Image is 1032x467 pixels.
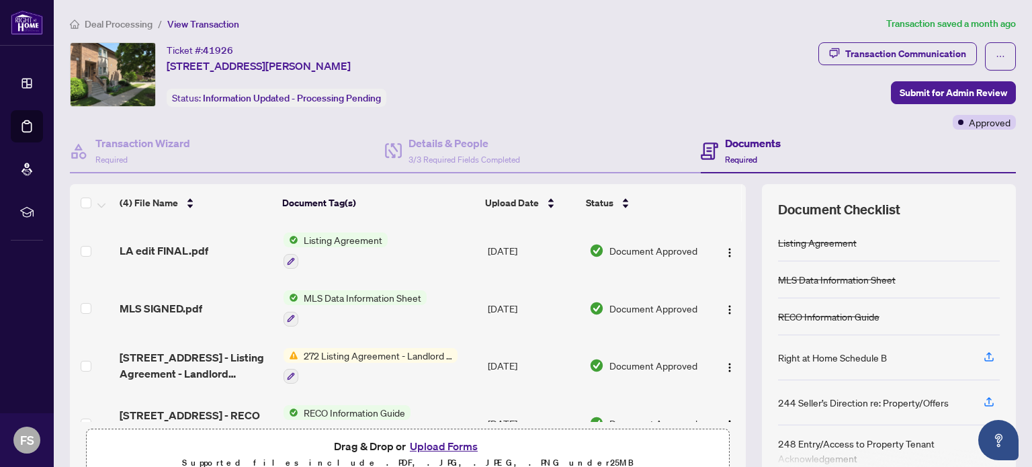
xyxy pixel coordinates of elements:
[724,362,735,373] img: Logo
[284,232,298,247] img: Status Icon
[120,407,272,439] span: [STREET_ADDRESS] - RECO Information Guide.pdf
[408,155,520,165] span: 3/3 Required Fields Completed
[167,58,351,74] span: [STREET_ADDRESS][PERSON_NAME]
[719,298,740,319] button: Logo
[114,184,277,222] th: (4) File Name
[778,200,900,219] span: Document Checklist
[203,44,233,56] span: 41926
[298,290,427,305] span: MLS Data Information Sheet
[95,155,128,165] span: Required
[609,416,697,431] span: Document Approved
[609,243,697,258] span: Document Approved
[298,348,458,363] span: 272 Listing Agreement - Landlord Designated Representation Agreement Authority to Offer for Lease
[589,243,604,258] img: Document Status
[719,355,740,376] button: Logo
[95,135,190,151] h4: Transaction Wizard
[725,155,757,165] span: Required
[284,405,298,420] img: Status Icon
[120,243,208,259] span: LA edit FINAL.pdf
[778,350,887,365] div: Right at Home Schedule B
[586,196,613,210] span: Status
[71,43,155,106] img: IMG-40745463_1.jpg
[482,280,584,337] td: [DATE]
[609,301,697,316] span: Document Approved
[167,89,386,107] div: Status:
[482,394,584,452] td: [DATE]
[20,431,34,450] span: FS
[978,420,1019,460] button: Open asap
[284,290,298,305] img: Status Icon
[203,92,381,104] span: Information Updated - Processing Pending
[778,395,949,410] div: 244 Seller’s Direction re: Property/Offers
[969,115,1010,130] span: Approved
[284,348,298,363] img: Status Icon
[886,16,1016,32] article: Transaction saved a month ago
[589,358,604,373] img: Document Status
[778,436,967,466] div: 248 Entry/Access to Property Tenant Acknowledgement
[485,196,539,210] span: Upload Date
[778,272,896,287] div: MLS Data Information Sheet
[482,337,584,395] td: [DATE]
[408,135,520,151] h4: Details & People
[284,405,411,441] button: Status IconRECO Information Guide
[724,304,735,315] img: Logo
[334,437,482,455] span: Drag & Drop or
[778,235,857,250] div: Listing Agreement
[11,10,43,35] img: logo
[609,358,697,373] span: Document Approved
[167,42,233,58] div: Ticket #:
[589,301,604,316] img: Document Status
[277,184,480,222] th: Document Tag(s)
[891,81,1016,104] button: Submit for Admin Review
[724,247,735,258] img: Logo
[482,222,584,280] td: [DATE]
[996,52,1005,61] span: ellipsis
[158,16,162,32] li: /
[818,42,977,65] button: Transaction Communication
[719,240,740,261] button: Logo
[480,184,580,222] th: Upload Date
[70,19,79,29] span: home
[167,18,239,30] span: View Transaction
[406,437,482,455] button: Upload Forms
[719,413,740,434] button: Logo
[120,196,178,210] span: (4) File Name
[284,290,427,327] button: Status IconMLS Data Information Sheet
[284,232,388,269] button: Status IconListing Agreement
[580,184,706,222] th: Status
[120,349,272,382] span: [STREET_ADDRESS] - Listing Agreement - Landlord Designated Representation Agreement Au.pdf
[589,416,604,431] img: Document Status
[900,82,1007,103] span: Submit for Admin Review
[298,232,388,247] span: Listing Agreement
[85,18,153,30] span: Deal Processing
[724,419,735,430] img: Logo
[778,309,879,324] div: RECO Information Guide
[120,300,202,316] span: MLS SIGNED.pdf
[298,405,411,420] span: RECO Information Guide
[845,43,966,65] div: Transaction Communication
[725,135,781,151] h4: Documents
[284,348,458,384] button: Status Icon272 Listing Agreement - Landlord Designated Representation Agreement Authority to Offe...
